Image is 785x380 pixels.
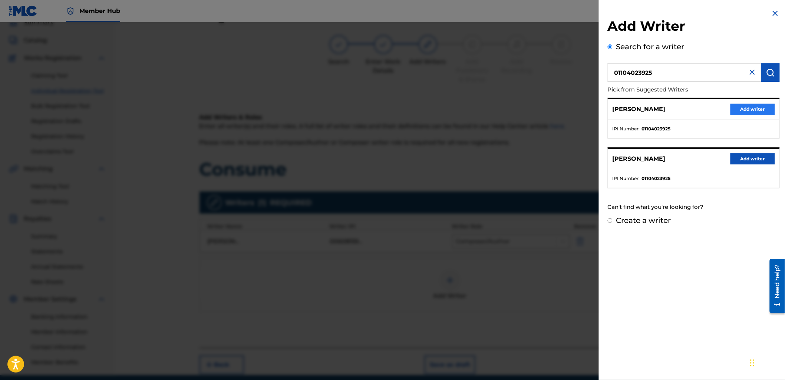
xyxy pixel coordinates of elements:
[748,344,785,380] iframe: Chat Widget
[748,68,757,77] img: close
[613,154,666,163] p: [PERSON_NAME]
[750,352,755,374] div: Drag
[764,256,785,316] iframe: Resource Center
[616,216,671,225] label: Create a writer
[766,68,775,77] img: Search Works
[608,63,761,82] input: Search writer's name or IPI Number
[730,104,775,115] button: Add writer
[730,153,775,164] button: Add writer
[66,7,75,16] img: Top Rightsholder
[613,105,666,114] p: [PERSON_NAME]
[613,126,640,132] span: IPI Number :
[616,42,685,51] label: Search for a writer
[608,199,780,215] div: Can't find what you're looking for?
[642,126,671,132] strong: 01104023925
[608,18,780,37] h2: Add Writer
[79,7,120,15] span: Member Hub
[642,175,671,182] strong: 01104023925
[613,175,640,182] span: IPI Number :
[608,82,738,98] p: Pick from Suggested Writers
[9,6,37,16] img: MLC Logo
